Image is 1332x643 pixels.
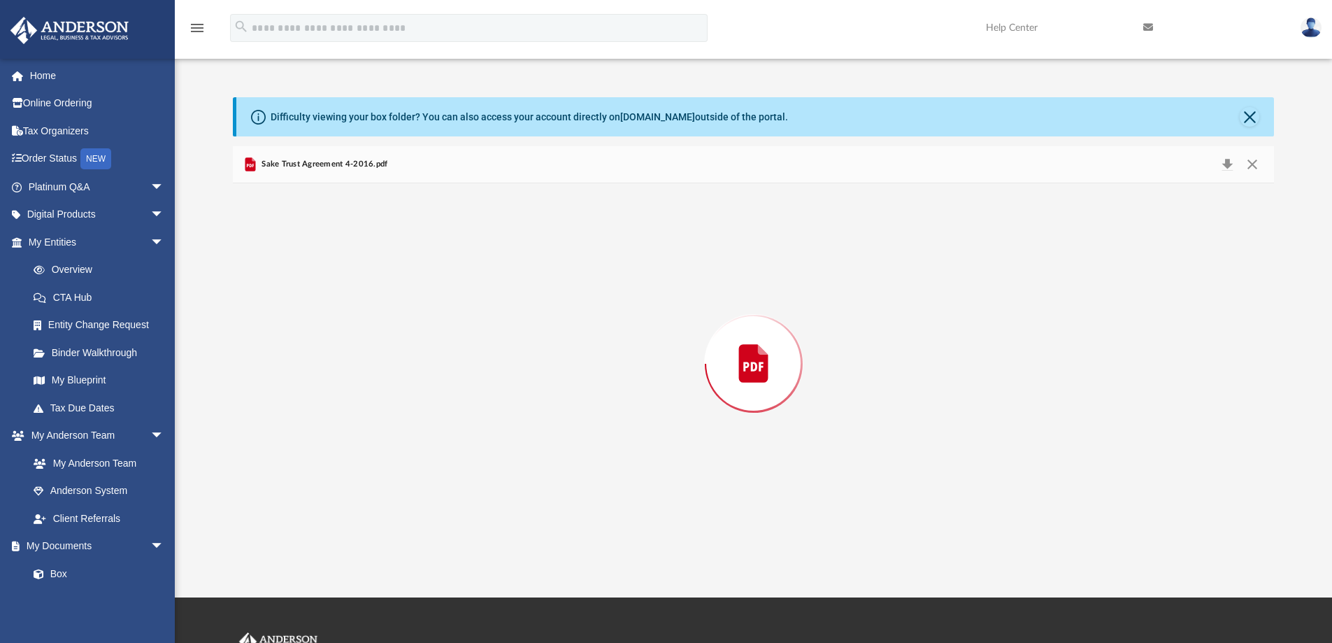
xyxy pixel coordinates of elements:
a: Meeting Minutes [20,588,178,616]
a: Anderson System [20,477,178,505]
span: Sake Trust Agreement 4-2016.pdf [259,158,388,171]
a: Box [20,560,171,588]
img: User Pic [1301,17,1322,38]
button: Close [1240,107,1259,127]
a: Client Referrals [20,504,178,532]
img: Anderson Advisors Platinum Portal [6,17,133,44]
span: arrow_drop_down [150,228,178,257]
span: arrow_drop_down [150,532,178,561]
a: My Blueprint [20,367,178,395]
a: Online Ordering [10,90,185,118]
span: arrow_drop_down [150,201,178,229]
a: Home [10,62,185,90]
a: My Anderson Teamarrow_drop_down [10,422,178,450]
a: Overview [20,256,185,284]
i: search [234,19,249,34]
a: Tax Due Dates [20,394,185,422]
a: Order StatusNEW [10,145,185,174]
a: menu [189,27,206,36]
span: arrow_drop_down [150,422,178,451]
a: Binder Walkthrough [20,339,185,367]
a: My Documentsarrow_drop_down [10,532,178,560]
div: NEW [80,148,111,169]
a: Platinum Q&Aarrow_drop_down [10,173,185,201]
a: My Anderson Team [20,449,171,477]
div: Difficulty viewing your box folder? You can also access your account directly on outside of the p... [271,110,788,125]
button: Close [1240,155,1265,174]
div: Preview [233,146,1275,544]
i: menu [189,20,206,36]
a: CTA Hub [20,283,185,311]
button: Download [1215,155,1240,174]
a: Tax Organizers [10,117,185,145]
span: arrow_drop_down [150,173,178,202]
a: Digital Productsarrow_drop_down [10,201,185,229]
a: [DOMAIN_NAME] [620,111,695,122]
a: My Entitiesarrow_drop_down [10,228,185,256]
a: Entity Change Request [20,311,185,339]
